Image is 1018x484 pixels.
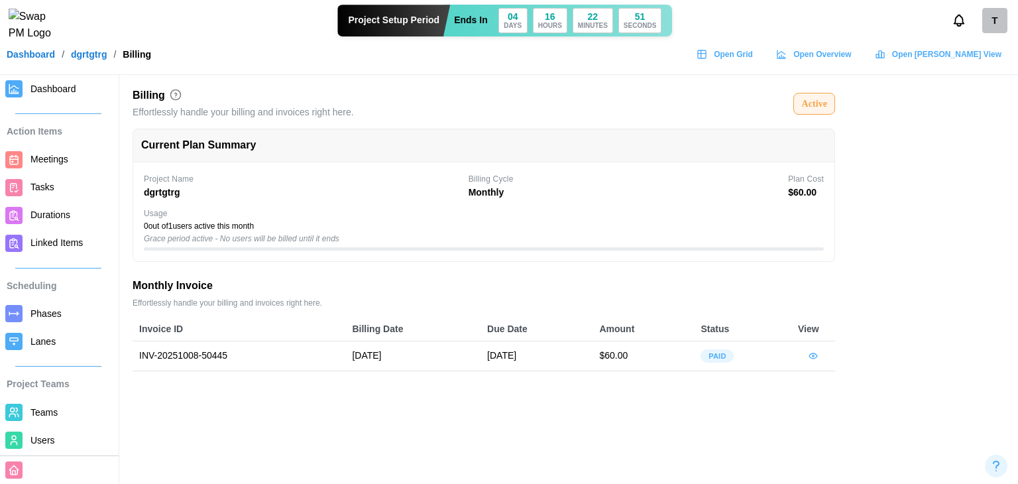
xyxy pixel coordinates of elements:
td: [DATE] [481,341,593,371]
div: 22 [588,12,598,21]
span: Dashboard [30,84,76,94]
div: $ 60.00 [788,186,824,200]
div: View [798,322,828,337]
div: Status [701,322,785,337]
a: trial2 [982,8,1007,33]
div: Invoice ID [139,322,339,337]
h2: Billing [133,88,165,103]
td: INV-20251008-50445 [133,341,345,371]
div: Amount [599,322,687,337]
div: 51 [635,12,646,21]
span: Paid [708,350,726,362]
div: Due Date [487,322,586,337]
td: [DATE] [345,341,481,371]
span: Open Grid [714,45,753,64]
div: DAYS [504,23,522,29]
div: Effortlessly handle your billing and invoices right here. [133,105,354,120]
div: SECONDS [624,23,656,29]
div: Project Setup Period [337,5,450,36]
div: Monthly Invoice [133,278,835,294]
a: Dashboard [7,50,55,59]
div: Active [801,97,827,111]
span: Phases [30,308,62,319]
span: Users [30,435,55,446]
span: Open [PERSON_NAME] View [892,45,1001,64]
div: 16 [545,12,555,21]
span: Meetings [30,154,68,164]
div: / [62,50,64,59]
div: HOURS [538,23,562,29]
div: Usage [144,208,824,220]
div: Plan Cost [788,173,824,186]
div: Billing Cycle [469,173,514,186]
a: Open Overview [769,44,862,64]
img: Swap PM Logo [9,9,62,42]
div: T [982,8,1007,33]
div: Billing [123,50,151,59]
div: Monthly [469,186,514,200]
span: Teams [30,407,58,418]
div: / [113,50,116,59]
span: Open Overview [793,45,851,64]
div: 0 out of 1 users active this month [144,220,824,245]
div: 04 [508,12,518,21]
div: Current Plan Summary [141,137,256,154]
div: Effortlessly handle your billing and invoices right here. [133,297,835,310]
a: dgrtgtrg [71,50,107,59]
span: Tasks [30,182,54,192]
button: Notifications [948,9,970,32]
span: Lanes [30,336,56,347]
div: Billing Date [352,322,474,337]
span: Durations [30,210,70,220]
div: MINUTES [578,23,608,29]
div: Project Name [144,173,194,186]
span: Grace period active - No users will be billed until it ends [144,233,824,245]
div: Ends In [454,13,488,28]
a: Open Grid [690,44,763,64]
a: Open [PERSON_NAME] View [868,44,1011,64]
span: Linked Items [30,237,83,248]
div: dgrtgtrg [144,186,194,200]
td: $60.00 [593,341,694,371]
